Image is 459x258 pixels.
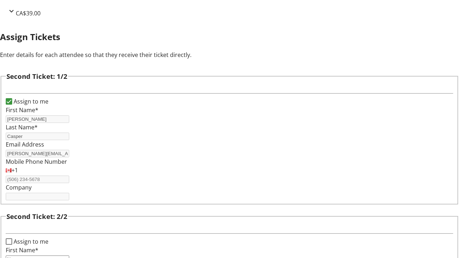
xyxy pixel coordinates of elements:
[16,9,41,17] span: CA$39.00
[6,158,67,166] label: Mobile Phone Number
[6,246,38,254] label: First Name*
[12,237,48,246] label: Assign to me
[6,123,38,131] label: Last Name*
[6,183,32,191] label: Company
[6,71,67,81] h3: Second Ticket: 1/2
[12,97,48,106] label: Assign to me
[6,176,69,183] input: (506) 234-5678
[6,211,67,221] h3: Second Ticket: 2/2
[6,106,38,114] label: First Name*
[6,140,44,148] label: Email Address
